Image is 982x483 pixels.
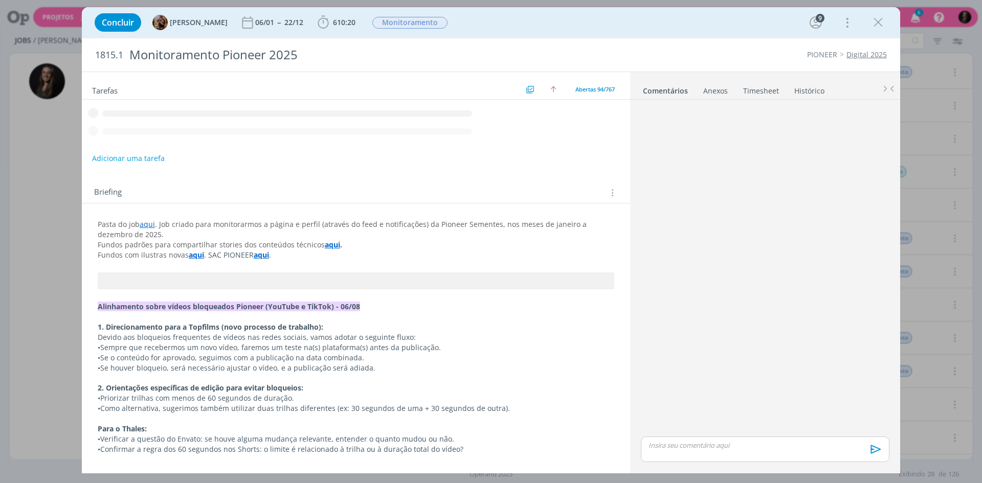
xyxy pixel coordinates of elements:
a: Histórico [794,81,825,96]
div: 9 [816,14,824,22]
span: [PERSON_NAME] [170,19,228,26]
button: Concluir [95,13,141,32]
div: 22/12 [284,19,305,26]
strong: . [340,240,342,249]
a: Digital 2025 [846,50,887,59]
button: 610:20 [315,14,358,31]
span: 610:20 [333,17,355,27]
div: 06/01 [255,19,276,26]
img: arrow-up.svg [550,86,556,93]
strong: Alinhamento sobre vídeos bloqueados Pioneer (YouTube e TikTok) - 06/08 [98,302,360,311]
p: Devido aos bloqueios frequentes de vídeos nas redes sociais, vamos adotar o seguinte fluxo: [98,332,614,342]
span: • [98,393,100,403]
a: PIONEER [807,50,837,59]
a: Comentários [642,81,688,96]
p: Como alternativa, sugerimos também utilizar duas trilhas diferentes (ex: 30 segundos de uma + 30 ... [98,403,614,413]
span: • [98,353,100,362]
button: A[PERSON_NAME] [152,15,228,30]
strong: Para o Thales: [98,424,147,433]
a: aqui [254,250,269,260]
p: Sempre que recebermos um novo vídeo, faremos um teste na(s) plataforma(s) antes da publicação. [98,342,614,353]
span: • [98,403,100,413]
button: Adicionar uma tarefa [92,149,165,168]
span: Concluir [102,18,134,27]
span: 1815.1 [95,50,123,61]
button: Monitoramento [372,16,448,29]
img: A [152,15,168,30]
a: Timesheet [743,81,779,96]
span: • [98,363,100,373]
span: • [98,434,100,444]
strong: 2. Orientações específicas de edição para evitar bloqueios: [98,383,303,393]
span: • [98,444,100,454]
a: aqui [140,219,155,229]
p: . SAC PIONEER . [98,250,614,260]
span: Tarefas [92,83,118,96]
span: Abertas 94/767 [575,85,615,93]
div: dialog [82,7,900,473]
span: Pasta do job [98,219,140,229]
span: -- [277,17,280,27]
span: • [98,342,100,352]
button: 9 [808,14,824,31]
p: Priorizar trilhas com menos de 60 segundos de duração. [98,393,614,403]
span: . Job criado para monitorarmos a página e perfil (através do feed e notificações) da Pioneer Seme... [98,219,589,239]
span: Fundos com ilustras novas [98,250,189,260]
a: aqui [325,240,340,249]
p: Confirmar a regra dos 60 segundos nos Shorts: o limite é relacionado à trilha ou à duração total ... [98,444,614,454]
div: Monitoramento Pioneer 2025 [125,42,553,67]
p: Se o conteúdo for aprovado, seguimos com a publicação na data combinada. [98,353,614,363]
a: aqui [189,250,204,260]
span: Briefing [94,186,122,199]
p: Se houver bloqueio, será necessário ajustar o vídeo, e a publicação será adiada. [98,363,614,373]
span: Fundos padrões para compartilhar stories dos conteúdos técnicos [98,240,325,249]
strong: Alinhamento com a Carol: [98,464,190,474]
span: Monitoramento [372,17,448,29]
div: Anexos [703,86,728,96]
p: Verificar a questão do Envato: se houve alguma mudança relevante, entender o quanto mudou ou não. [98,434,614,444]
strong: 1. Direcionamento para a Topfilms (novo processo de trabalho): [98,322,323,332]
